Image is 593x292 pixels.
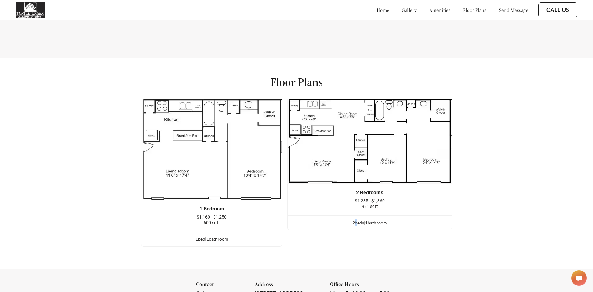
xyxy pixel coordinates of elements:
[362,204,378,209] span: 981 sqft
[365,220,368,225] span: 1
[204,220,220,225] span: 600 sqft
[16,2,45,18] img: turtle_creek_logo.png
[429,7,451,13] a: amenities
[402,7,417,13] a: gallery
[255,281,322,291] div: Address
[352,220,355,225] span: 2
[151,206,273,212] div: 1 Bedroom
[141,236,282,243] div: bed | bathroom
[271,75,323,89] h1: Floor Plans
[195,236,198,242] span: 1
[197,214,227,219] span: $1,160 - $1,250
[538,2,577,17] button: Call Us
[141,99,282,200] img: example
[499,7,528,13] a: send message
[330,281,397,291] div: Office Hours
[288,219,452,226] div: bed s | bathroom
[355,198,385,203] span: $1,285 - $1,360
[206,236,209,242] span: 1
[196,281,247,291] div: Contact
[297,190,442,195] div: 2 Bedrooms
[287,99,452,184] img: example
[546,7,569,13] a: Call Us
[463,7,487,13] a: floor plans
[377,7,389,13] a: home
